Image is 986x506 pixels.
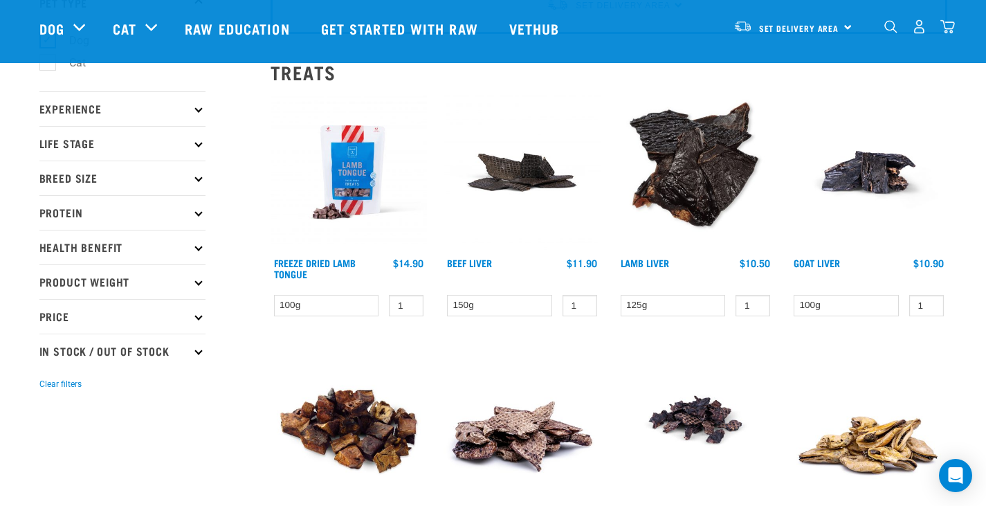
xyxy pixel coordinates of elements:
[447,260,492,265] a: Beef Liver
[790,341,947,498] img: 1306 Freeze Dried Mussels 01
[444,94,601,251] img: Beef Liver
[617,94,774,251] img: Beef Liver and Lamb Liver Treats
[274,260,356,276] a: Freeze Dried Lamb Tongue
[939,459,972,492] div: Open Intercom Messenger
[39,230,206,264] p: Health Benefit
[940,19,955,34] img: home-icon@2x.png
[790,94,947,251] img: Goat Liver
[733,20,752,33] img: van-moving.png
[794,260,840,265] a: Goat Liver
[171,1,307,56] a: Raw Education
[39,264,206,299] p: Product Weight
[39,91,206,126] p: Experience
[113,18,136,39] a: Cat
[39,299,206,334] p: Price
[617,341,774,498] img: Venison Lung Bites
[740,257,770,269] div: $10.50
[567,257,597,269] div: $11.90
[39,334,206,368] p: In Stock / Out Of Stock
[271,94,428,251] img: RE Product Shoot 2023 Nov8575
[307,1,495,56] a: Get started with Raw
[759,26,839,30] span: Set Delivery Area
[271,341,428,498] img: Pile Of Dried Lamb Lungs For Pets
[913,257,944,269] div: $10.90
[495,1,577,56] a: Vethub
[736,295,770,316] input: 1
[393,257,423,269] div: $14.90
[563,295,597,316] input: 1
[39,161,206,195] p: Breed Size
[39,378,82,390] button: Clear filters
[912,19,926,34] img: user.png
[271,62,947,83] h2: Treats
[909,295,944,316] input: 1
[884,20,897,33] img: home-icon-1@2x.png
[47,54,91,71] label: Cat
[39,18,64,39] a: Dog
[39,126,206,161] p: Life Stage
[444,341,601,498] img: 1304 Venison Lung Slices 01
[39,195,206,230] p: Protein
[389,295,423,316] input: 1
[621,260,669,265] a: Lamb Liver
